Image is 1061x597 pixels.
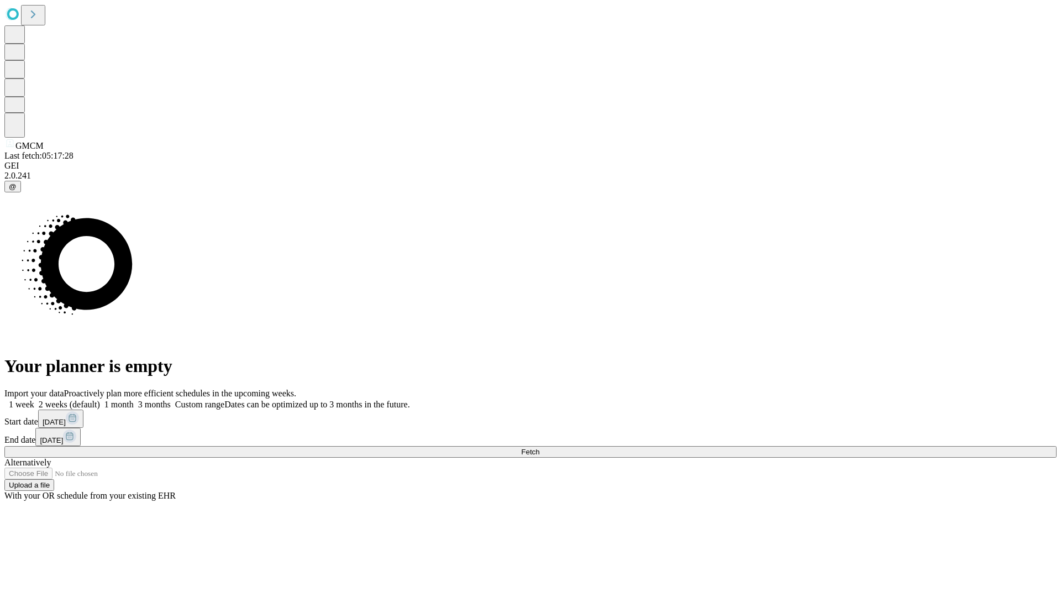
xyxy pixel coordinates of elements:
[43,418,66,426] span: [DATE]
[4,151,73,160] span: Last fetch: 05:17:28
[64,389,296,398] span: Proactively plan more efficient schedules in the upcoming weeks.
[38,410,83,428] button: [DATE]
[4,161,1057,171] div: GEI
[40,436,63,444] span: [DATE]
[521,448,539,456] span: Fetch
[138,400,171,409] span: 3 months
[4,389,64,398] span: Import your data
[4,491,176,500] span: With your OR schedule from your existing EHR
[35,428,81,446] button: [DATE]
[39,400,100,409] span: 2 weeks (default)
[4,458,51,467] span: Alternatively
[4,446,1057,458] button: Fetch
[175,400,224,409] span: Custom range
[4,479,54,491] button: Upload a file
[9,400,34,409] span: 1 week
[4,428,1057,446] div: End date
[4,410,1057,428] div: Start date
[4,181,21,192] button: @
[4,356,1057,376] h1: Your planner is empty
[9,182,17,191] span: @
[104,400,134,409] span: 1 month
[224,400,409,409] span: Dates can be optimized up to 3 months in the future.
[15,141,44,150] span: GMCM
[4,171,1057,181] div: 2.0.241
